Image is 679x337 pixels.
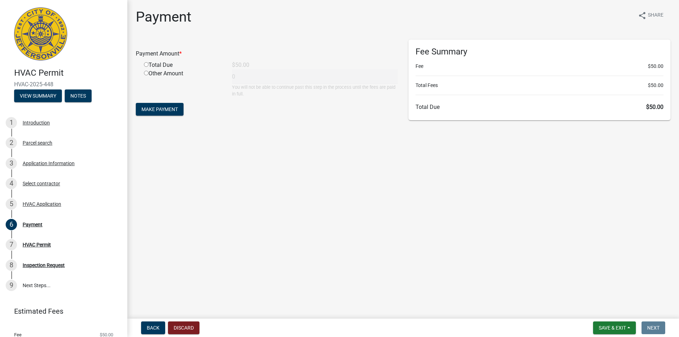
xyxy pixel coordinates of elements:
div: 8 [6,260,17,271]
div: 7 [6,239,17,250]
span: Back [147,325,159,331]
h1: Payment [136,8,191,25]
button: shareShare [632,8,669,22]
i: share [638,11,646,20]
span: Make Payment [141,106,178,112]
span: $50.00 [100,332,113,337]
div: Introduction [23,120,50,125]
div: 3 [6,158,17,169]
div: Inspection Request [23,263,65,268]
h6: Total Due [416,104,663,110]
div: 1 [6,117,17,128]
div: 4 [6,178,17,189]
button: Save & Exit [593,321,636,334]
h4: HVAC Permit [14,68,122,78]
span: Save & Exit [599,325,626,331]
span: Share [648,11,663,20]
div: Total Due [139,61,227,69]
div: Other Amount [139,69,227,97]
span: $50.00 [648,63,663,70]
img: City of Jeffersonville, Indiana [14,7,67,60]
span: $50.00 [646,104,663,110]
li: Total Fees [416,82,663,89]
button: View Summary [14,89,62,102]
div: 5 [6,198,17,210]
button: Notes [65,89,92,102]
div: Application Information [23,161,75,166]
button: Discard [168,321,199,334]
span: $50.00 [648,82,663,89]
a: Estimated Fees [6,304,116,318]
span: Next [647,325,660,331]
button: Make Payment [136,103,184,116]
h6: Fee Summary [416,47,663,57]
div: Parcel search [23,140,52,145]
div: 6 [6,219,17,230]
span: Fee [14,332,22,337]
span: HVAC-2025-448 [14,81,113,88]
div: Select contractor [23,181,60,186]
button: Back [141,321,165,334]
div: HVAC Application [23,202,61,207]
div: HVAC Permit [23,242,51,247]
wm-modal-confirm: Summary [14,93,62,99]
button: Next [642,321,665,334]
li: Fee [416,63,663,70]
div: 9 [6,280,17,291]
div: 2 [6,137,17,149]
div: Payment [23,222,42,227]
wm-modal-confirm: Notes [65,93,92,99]
div: Payment Amount [130,50,403,58]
